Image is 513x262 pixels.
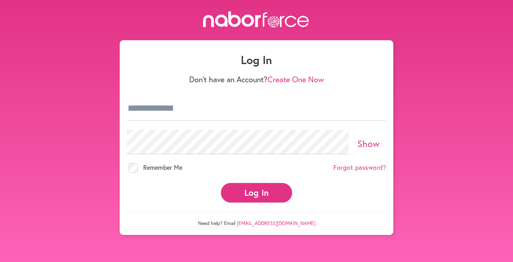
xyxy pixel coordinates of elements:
h1: Log In [127,53,386,67]
a: [EMAIL_ADDRESS][DOMAIN_NAME] [237,220,315,226]
span: Remember Me [143,163,182,172]
p: Need help? Email [127,212,386,226]
p: Don't have an Account? [127,75,386,84]
a: Create One Now [268,74,324,84]
a: Show [357,137,380,150]
button: Log In [221,183,292,203]
a: Forgot password? [333,164,386,172]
